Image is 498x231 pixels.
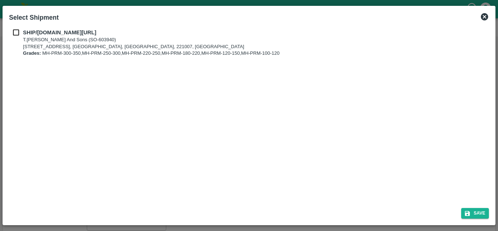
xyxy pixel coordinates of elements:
button: Save [461,208,489,219]
b: Grades: [23,50,41,56]
p: T.[PERSON_NAME] And Sons (SO-603940) [23,36,280,43]
b: Select Shipment [9,14,59,21]
b: SHIP/[DOMAIN_NAME][URL] [23,30,96,35]
p: MH-PRM-300-350,MH-PRM-250-300,MH-PRM-220-250,MH-PRM-180-220,MH-PRM-120-150,MH-PRM-100-120 [23,50,280,57]
p: [STREET_ADDRESS], [GEOGRAPHIC_DATA], [GEOGRAPHIC_DATA], 221007, [GEOGRAPHIC_DATA] [23,43,280,50]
